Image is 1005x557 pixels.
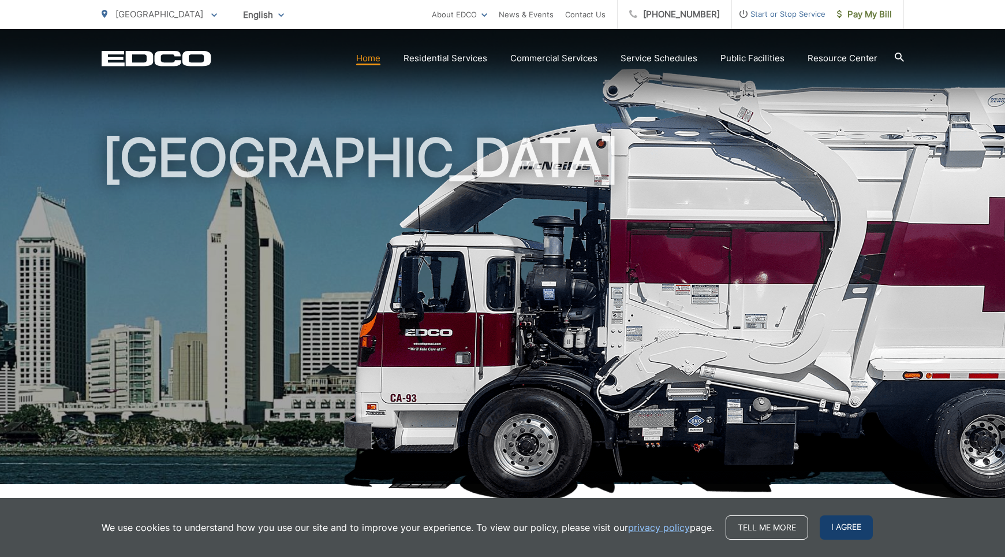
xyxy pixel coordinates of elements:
a: Commercial Services [510,51,597,65]
a: Public Facilities [720,51,784,65]
a: About EDCO [432,8,487,21]
a: EDCD logo. Return to the homepage. [102,50,211,66]
a: Residential Services [404,51,487,65]
span: English [234,5,293,25]
a: privacy policy [628,521,690,534]
h1: [GEOGRAPHIC_DATA] [102,129,904,495]
span: I agree [820,515,873,540]
span: [GEOGRAPHIC_DATA] [115,9,203,20]
p: We use cookies to understand how you use our site and to improve your experience. To view our pol... [102,521,714,534]
span: Pay My Bill [837,8,892,21]
a: Contact Us [565,8,606,21]
a: Resource Center [808,51,877,65]
a: Tell me more [726,515,808,540]
a: Service Schedules [621,51,697,65]
a: News & Events [499,8,554,21]
a: Home [356,51,380,65]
